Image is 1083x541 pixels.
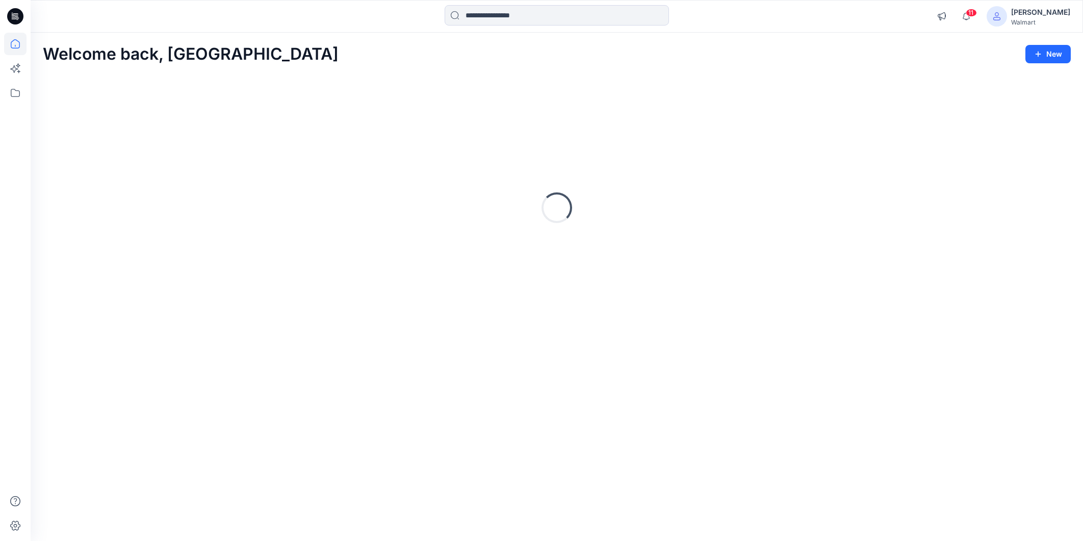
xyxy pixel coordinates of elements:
h2: Welcome back, [GEOGRAPHIC_DATA] [43,45,339,64]
div: Walmart [1011,18,1070,26]
button: New [1025,45,1071,63]
div: [PERSON_NAME] [1011,6,1070,18]
svg: avatar [993,12,1001,20]
span: 11 [966,9,977,17]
